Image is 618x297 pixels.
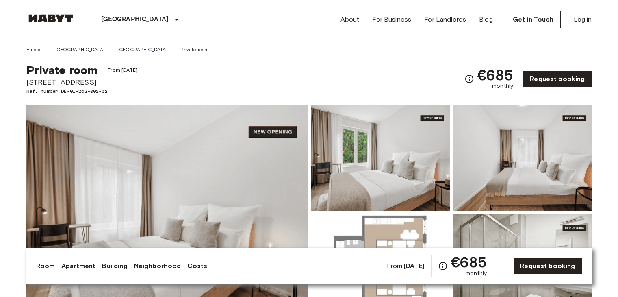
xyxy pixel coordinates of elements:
a: About [340,15,360,24]
p: [GEOGRAPHIC_DATA] [101,15,169,24]
b: [DATE] [404,262,425,270]
span: €685 [451,255,487,269]
a: Building [102,261,127,271]
a: [GEOGRAPHIC_DATA] [54,46,105,53]
span: Ref. number DE-01-262-002-02 [26,87,141,95]
a: Blog [479,15,493,24]
a: Get in Touch [506,11,561,28]
span: From [DATE] [104,66,141,74]
a: For Landlords [424,15,466,24]
a: Costs [187,261,207,271]
a: [GEOGRAPHIC_DATA] [117,46,168,53]
a: Log in [574,15,592,24]
span: monthly [492,82,513,90]
img: Picture of unit DE-01-262-002-02 [311,105,450,211]
a: Private room [180,46,209,53]
span: monthly [466,269,487,277]
span: Private room [26,63,98,77]
svg: Check cost overview for full price breakdown. Please note that discounts apply to new joiners onl... [438,261,448,271]
a: Request booking [513,258,582,275]
img: Picture of unit DE-01-262-002-02 [453,105,592,211]
span: From: [387,262,425,271]
img: Habyt [26,14,75,22]
a: For Business [372,15,411,24]
a: Europe [26,46,42,53]
a: Neighborhood [134,261,181,271]
svg: Check cost overview for full price breakdown. Please note that discounts apply to new joiners onl... [464,74,474,84]
a: Request booking [523,70,592,87]
span: €685 [477,68,514,82]
span: [STREET_ADDRESS] [26,77,141,87]
a: Room [36,261,55,271]
a: Apartment [61,261,95,271]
